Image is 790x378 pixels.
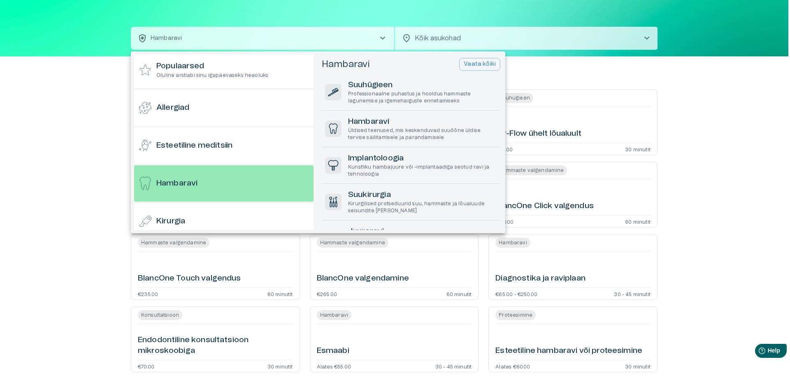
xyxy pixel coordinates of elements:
h6: Suuhügieen [348,80,497,91]
h6: Juureravi [348,226,497,237]
p: Kunstliku hambajuure või -implantaadiga seotud ravi ja tehnoloogia [348,164,497,178]
p: Professionaalne puhastus ja hooldus hammaste lagunemise ja igemehaiguste ennetamiseks [348,90,497,104]
h6: Kirurgia [156,216,185,227]
p: Üldised teenused, mis keskenduvad suuõõne üldise tervise säilitamisele ja parandamisele [348,127,497,141]
h6: Implantoloogia [348,153,497,164]
h6: Hambaravi [156,178,197,189]
p: Oluline arstiabi sinu igapäevaseks heaoluks [156,72,268,79]
p: Vaata kõiki [464,60,496,69]
h6: Esteetiline meditsiin [156,140,232,151]
h5: Hambaravi [322,58,370,70]
h6: Suukirurgia [348,190,497,201]
iframe: Help widget launcher [726,341,790,364]
h6: Allergiad [156,102,189,114]
p: Kirurgilised protseduurid suu, hammaste ja lõualuude seisundite [PERSON_NAME] [348,200,497,214]
h6: Populaarsed [156,61,268,72]
h6: Hambaravi [348,116,497,128]
button: Vaata kõiki [459,58,500,71]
